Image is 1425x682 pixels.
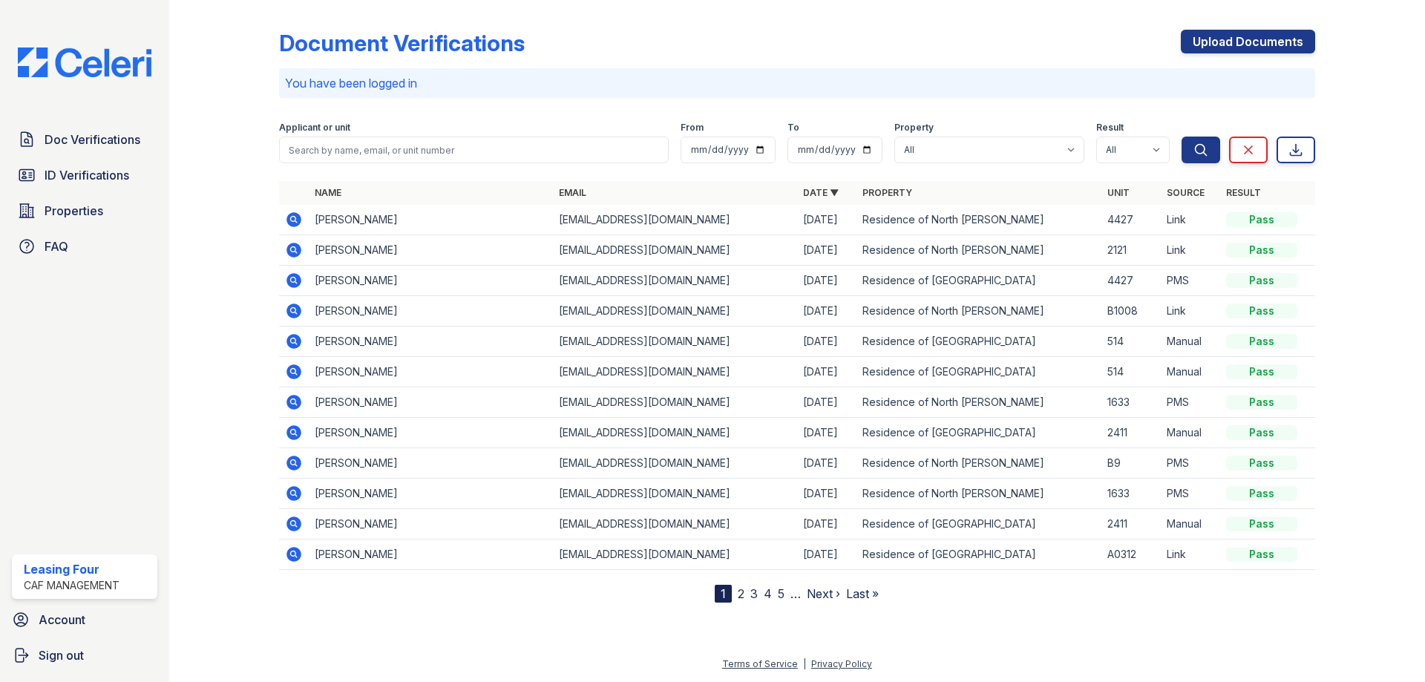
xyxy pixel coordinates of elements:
td: 2411 [1101,418,1161,448]
td: 1633 [1101,479,1161,509]
td: Link [1161,235,1220,266]
td: 4427 [1101,266,1161,296]
a: 3 [750,586,758,601]
div: Pass [1226,334,1297,349]
td: [EMAIL_ADDRESS][DOMAIN_NAME] [553,357,797,387]
td: [DATE] [797,327,856,357]
td: 514 [1101,357,1161,387]
a: 2 [738,586,744,601]
td: 2411 [1101,509,1161,540]
td: [DATE] [797,266,856,296]
td: Residence of [GEOGRAPHIC_DATA] [856,509,1101,540]
td: Residence of [GEOGRAPHIC_DATA] [856,357,1101,387]
label: To [787,122,799,134]
span: FAQ [45,237,68,255]
div: Leasing Four [24,560,119,578]
td: Manual [1161,509,1220,540]
td: Residence of North [PERSON_NAME] [856,296,1101,327]
td: Residence of [GEOGRAPHIC_DATA] [856,266,1101,296]
a: Date ▼ [803,187,839,198]
td: [PERSON_NAME] [309,327,553,357]
td: [DATE] [797,509,856,540]
a: Unit [1107,187,1130,198]
div: | [803,658,806,669]
div: Pass [1226,243,1297,258]
td: [EMAIL_ADDRESS][DOMAIN_NAME] [553,296,797,327]
a: 5 [778,586,784,601]
span: Account [39,611,85,629]
td: 1633 [1101,387,1161,418]
td: [PERSON_NAME] [309,387,553,418]
td: Residence of North [PERSON_NAME] [856,235,1101,266]
span: Sign out [39,646,84,664]
td: [DATE] [797,387,856,418]
td: [DATE] [797,357,856,387]
td: [PERSON_NAME] [309,448,553,479]
td: 514 [1101,327,1161,357]
a: 4 [764,586,772,601]
p: You have been logged in [285,74,1309,92]
td: Residence of [GEOGRAPHIC_DATA] [856,327,1101,357]
td: PMS [1161,387,1220,418]
td: [PERSON_NAME] [309,235,553,266]
td: B1008 [1101,296,1161,327]
td: Manual [1161,357,1220,387]
div: Pass [1226,486,1297,501]
td: Residence of [GEOGRAPHIC_DATA] [856,540,1101,570]
td: [EMAIL_ADDRESS][DOMAIN_NAME] [553,266,797,296]
td: [PERSON_NAME] [309,357,553,387]
button: Sign out [6,640,163,670]
a: Last » [846,586,879,601]
a: Property [862,187,912,198]
a: Result [1226,187,1261,198]
td: [EMAIL_ADDRESS][DOMAIN_NAME] [553,205,797,235]
td: Residence of North [PERSON_NAME] [856,479,1101,509]
td: [PERSON_NAME] [309,509,553,540]
td: Link [1161,296,1220,327]
td: 4427 [1101,205,1161,235]
td: A0312 [1101,540,1161,570]
div: Pass [1226,517,1297,531]
label: From [681,122,704,134]
td: [DATE] [797,205,856,235]
td: [PERSON_NAME] [309,266,553,296]
td: Manual [1161,418,1220,448]
a: Next › [807,586,840,601]
a: Account [6,605,163,635]
span: Doc Verifications [45,131,140,148]
div: Pass [1226,456,1297,470]
a: Doc Verifications [12,125,157,154]
a: ID Verifications [12,160,157,190]
a: Terms of Service [722,658,798,669]
td: PMS [1161,448,1220,479]
div: CAF Management [24,578,119,593]
td: [DATE] [797,479,856,509]
div: Pass [1226,212,1297,227]
td: Residence of North [PERSON_NAME] [856,448,1101,479]
td: [DATE] [797,296,856,327]
div: 1 [715,585,732,603]
div: Pass [1226,425,1297,440]
span: ID Verifications [45,166,129,184]
td: [EMAIL_ADDRESS][DOMAIN_NAME] [553,418,797,448]
input: Search by name, email, or unit number [279,137,669,163]
a: FAQ [12,232,157,261]
td: Manual [1161,327,1220,357]
td: [PERSON_NAME] [309,540,553,570]
td: B9 [1101,448,1161,479]
td: [EMAIL_ADDRESS][DOMAIN_NAME] [553,509,797,540]
td: PMS [1161,479,1220,509]
div: Pass [1226,273,1297,288]
div: Document Verifications [279,30,525,56]
td: [EMAIL_ADDRESS][DOMAIN_NAME] [553,479,797,509]
td: Residence of North [PERSON_NAME] [856,387,1101,418]
div: Pass [1226,395,1297,410]
td: [EMAIL_ADDRESS][DOMAIN_NAME] [553,540,797,570]
td: [PERSON_NAME] [309,418,553,448]
td: [DATE] [797,448,856,479]
td: [EMAIL_ADDRESS][DOMAIN_NAME] [553,387,797,418]
img: CE_Logo_Blue-a8612792a0a2168367f1c8372b55b34899dd931a85d93a1a3d3e32e68fde9ad4.png [6,47,163,77]
label: Property [894,122,934,134]
a: Source [1167,187,1205,198]
a: Upload Documents [1181,30,1315,53]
